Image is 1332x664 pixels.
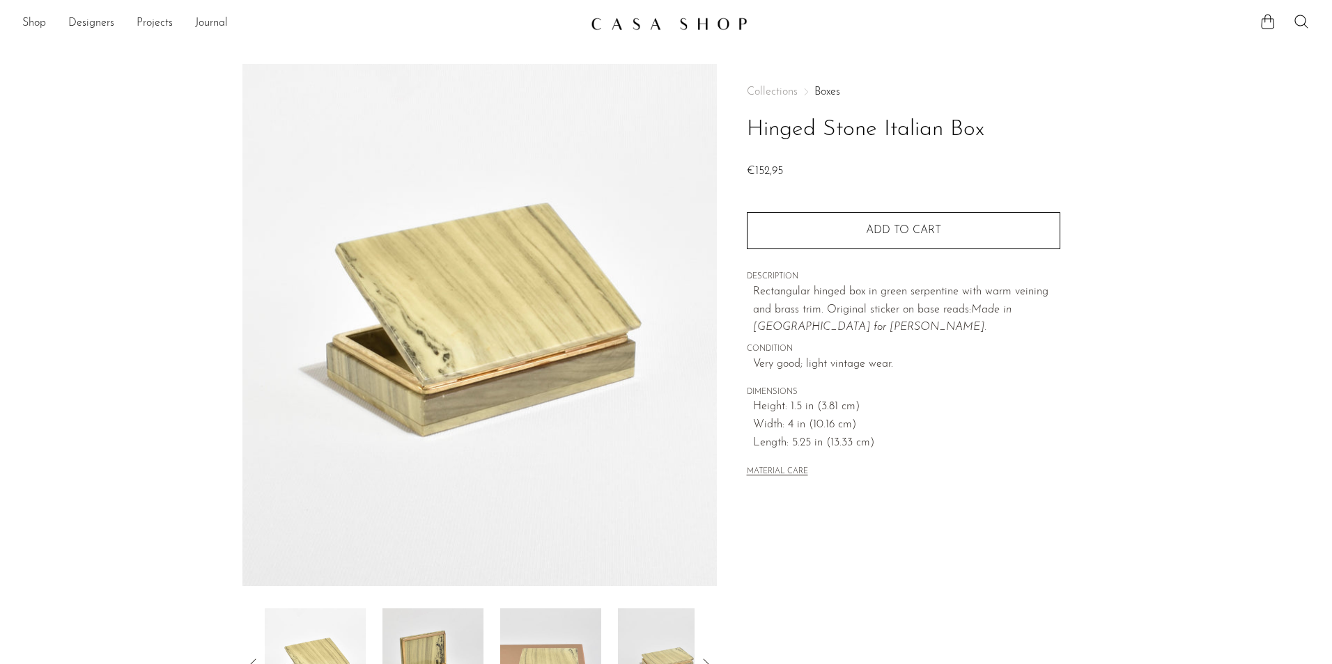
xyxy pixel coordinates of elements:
[747,271,1060,283] span: DESCRIPTION
[753,398,1060,416] span: Height: 1.5 in (3.81 cm)
[242,64,717,586] img: Hinged Stone Italian Box
[747,343,1060,356] span: CONDITION
[753,356,1060,374] span: Very good; light vintage wear.
[747,86,798,97] span: Collections
[753,416,1060,434] span: Width: 4 in (10.16 cm)
[747,212,1060,248] button: Add to cart
[22,15,46,33] a: Shop
[747,467,808,477] button: MATERIAL CARE
[747,112,1060,148] h1: Hinged Stone Italian Box
[22,12,580,35] nav: Desktop navigation
[68,15,114,33] a: Designers
[747,86,1060,97] nav: Breadcrumbs
[866,225,941,236] span: Add to cart
[814,86,840,97] a: Boxes
[753,283,1060,337] p: Rectangular hinged box in green serpentine with warm veining and brass trim. Original sticker on ...
[195,15,228,33] a: Journal
[137,15,173,33] a: Projects
[747,166,783,177] span: €152,95
[22,12,580,35] ul: NEW HEADER MENU
[747,386,1060,399] span: DIMENSIONS
[753,434,1060,452] span: Length: 5.25 in (13.33 cm)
